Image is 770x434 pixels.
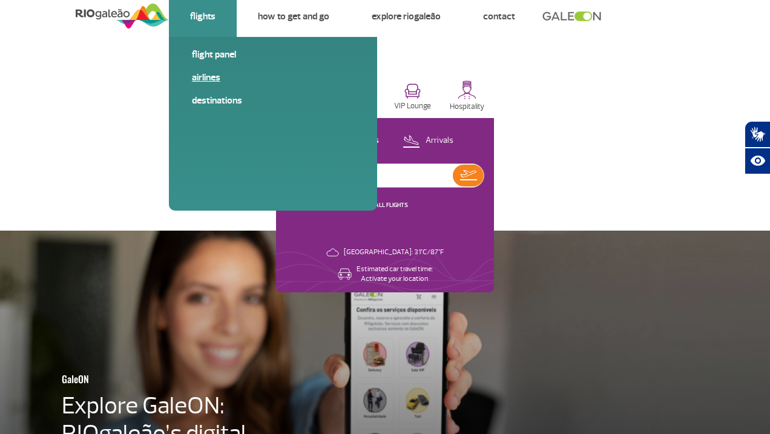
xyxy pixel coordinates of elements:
a: Destinations [192,94,354,107]
p: [GEOGRAPHIC_DATA]: 31°C/87°F [344,248,444,257]
div: Plugin de acessibilidade da Hand Talk. [745,121,770,174]
p: Arrivals [426,135,453,146]
a: Flight panel [192,48,354,61]
a: Contact [483,10,515,22]
button: Abrir tradutor de língua de sinais. [745,121,770,148]
p: Hospitality [450,102,484,111]
h3: GaleON [62,366,264,392]
button: Hospitality [441,76,495,118]
button: SEE ALL FLIGHTS [359,200,412,210]
a: SEE ALL FLIGHTS [363,201,408,209]
button: VIP Lounge [386,76,439,118]
a: Flights [190,10,216,22]
p: Estimated car travel time: Activate your location [357,265,433,284]
button: Abrir recursos assistivos. [745,148,770,174]
a: Airlines [192,71,354,84]
img: vipRoom.svg [404,84,421,99]
p: VIP Lounge [394,102,431,111]
img: hospitality.svg [458,81,476,99]
a: Explore RIOgaleão [372,10,441,22]
button: Arrivals [399,133,457,149]
a: How to get and go [258,10,329,22]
